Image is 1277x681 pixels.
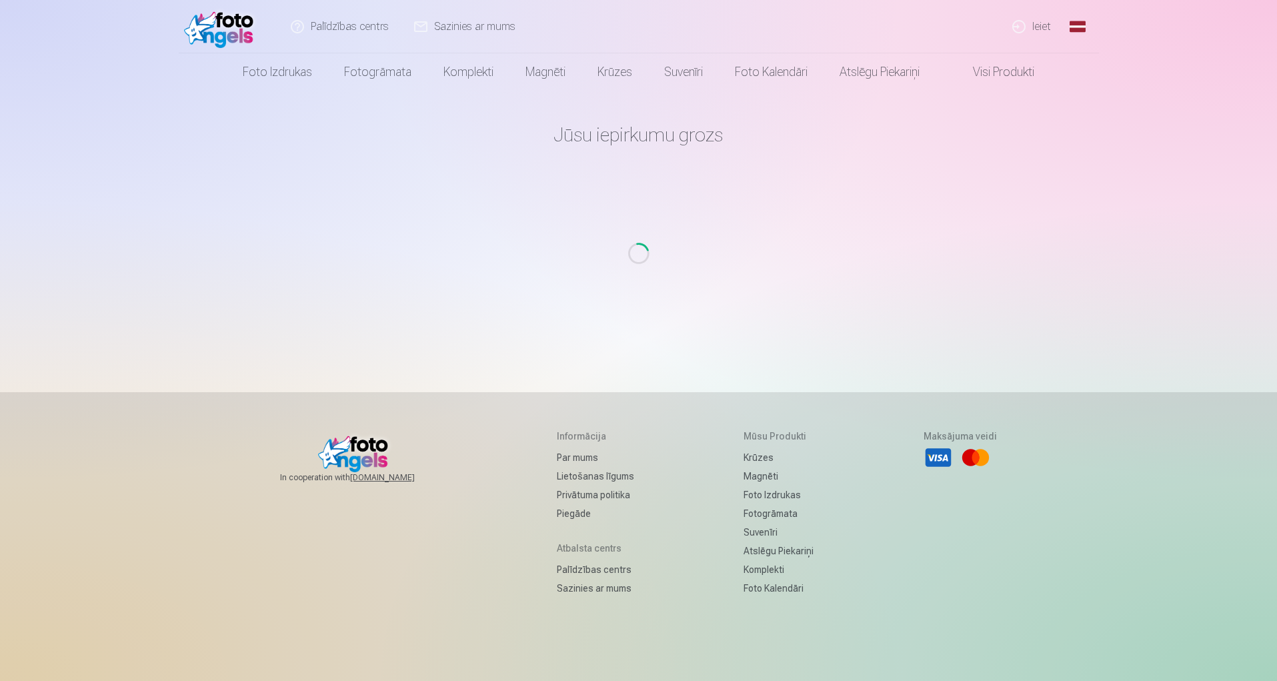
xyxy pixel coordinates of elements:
[557,430,634,443] h5: Informācija
[961,443,990,472] li: Mastercard
[744,542,814,560] a: Atslēgu piekariņi
[744,560,814,579] a: Komplekti
[924,430,997,443] h5: Maksājuma veidi
[557,560,634,579] a: Palīdzības centrs
[227,53,328,91] a: Foto izdrukas
[744,486,814,504] a: Foto izdrukas
[936,53,1050,91] a: Visi produkti
[648,53,719,91] a: Suvenīri
[557,542,634,555] h5: Atbalsta centrs
[557,467,634,486] a: Lietošanas līgums
[744,504,814,523] a: Fotogrāmata
[509,53,581,91] a: Magnēti
[280,472,447,483] span: In cooperation with
[719,53,824,91] a: Foto kalendāri
[581,53,648,91] a: Krūzes
[557,486,634,504] a: Privātuma politika
[744,430,814,443] h5: Mūsu produkti
[557,448,634,467] a: Par mums
[744,467,814,486] a: Magnēti
[427,53,509,91] a: Komplekti
[744,523,814,542] a: Suvenīri
[924,443,953,472] li: Visa
[824,53,936,91] a: Atslēgu piekariņi
[744,579,814,598] a: Foto kalendāri
[350,472,447,483] a: [DOMAIN_NAME]
[557,579,634,598] a: Sazinies ar mums
[184,5,261,48] img: /fa1
[328,53,427,91] a: Fotogrāmata
[557,504,634,523] a: Piegāde
[744,448,814,467] a: Krūzes
[249,123,1028,147] h1: Jūsu iepirkumu grozs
